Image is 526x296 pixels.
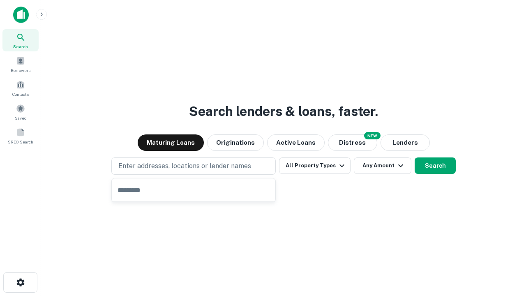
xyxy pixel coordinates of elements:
button: Search distressed loans with lien and other non-mortgage details. [328,134,377,151]
h3: Search lenders & loans, faster. [189,102,378,121]
button: Lenders [381,134,430,151]
button: Maturing Loans [138,134,204,151]
a: Contacts [2,77,39,99]
button: Any Amount [354,157,411,174]
span: Search [13,43,28,50]
div: NEW [364,132,381,139]
button: Active Loans [267,134,325,151]
a: SREO Search [2,125,39,147]
img: capitalize-icon.png [13,7,29,23]
iframe: Chat Widget [485,230,526,270]
button: Originations [207,134,264,151]
button: Search [415,157,456,174]
a: Borrowers [2,53,39,75]
span: Contacts [12,91,29,97]
span: Borrowers [11,67,30,74]
button: All Property Types [279,157,351,174]
p: Enter addresses, locations or lender names [118,161,251,171]
span: SREO Search [8,139,33,145]
a: Saved [2,101,39,123]
span: Saved [15,115,27,121]
button: Enter addresses, locations or lender names [111,157,276,175]
a: Search [2,29,39,51]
